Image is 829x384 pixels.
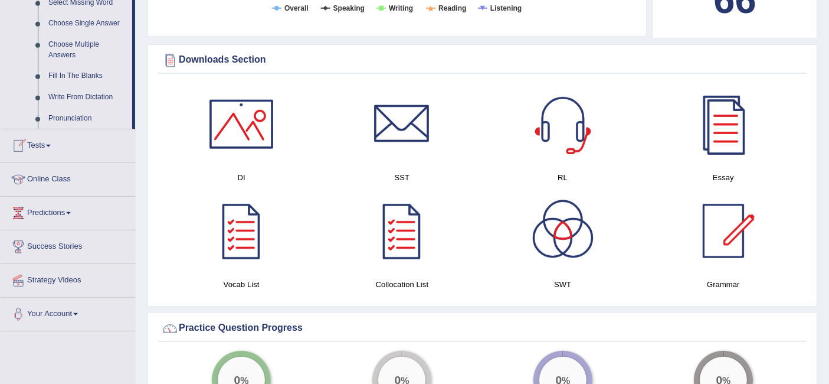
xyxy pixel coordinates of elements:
[161,51,804,69] div: Downloads Section
[43,66,132,87] a: Fill In The Blanks
[327,171,476,184] h4: SST
[1,197,135,226] a: Predictions
[649,171,798,184] h4: Essay
[43,108,132,129] a: Pronunciation
[649,278,798,291] h4: Grammar
[1,230,135,260] a: Success Stories
[167,278,316,291] h4: Vocab List
[333,4,365,12] tspan: Speaking
[1,298,135,327] a: Your Account
[43,87,132,108] a: Write From Dictation
[489,278,637,291] h4: SWT
[43,13,132,34] a: Choose Single Answer
[161,320,804,337] div: Practice Question Progress
[43,34,132,66] a: Choose Multiple Answers
[1,163,135,193] a: Online Class
[327,278,476,291] h4: Collocation List
[438,4,466,12] tspan: Reading
[284,4,309,12] tspan: Overall
[490,4,522,12] tspan: Listening
[167,171,316,184] h4: DI
[489,171,637,184] h4: RL
[389,4,413,12] tspan: Writing
[1,129,135,159] a: Tests
[1,264,135,294] a: Strategy Videos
